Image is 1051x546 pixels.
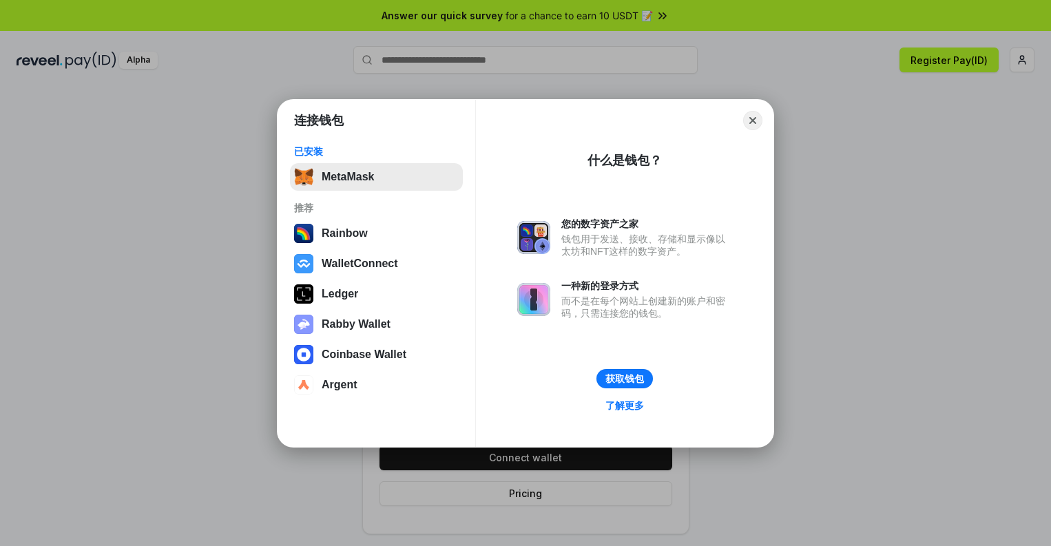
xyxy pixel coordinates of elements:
div: Coinbase Wallet [322,348,406,361]
button: 获取钱包 [596,369,653,388]
button: Close [743,111,762,130]
button: Rainbow [290,220,463,247]
button: MetaMask [290,163,463,191]
div: WalletConnect [322,258,398,270]
img: svg+xml,%3Csvg%20xmlns%3D%22http%3A%2F%2Fwww.w3.org%2F2000%2Fsvg%22%20width%3D%2228%22%20height%3... [294,284,313,304]
img: svg+xml,%3Csvg%20xmlns%3D%22http%3A%2F%2Fwww.w3.org%2F2000%2Fsvg%22%20fill%3D%22none%22%20viewBox... [517,283,550,316]
img: svg+xml,%3Csvg%20width%3D%2228%22%20height%3D%2228%22%20viewBox%3D%220%200%2028%2028%22%20fill%3D... [294,375,313,395]
div: 获取钱包 [605,372,644,385]
div: 推荐 [294,202,459,214]
div: Rabby Wallet [322,318,391,330]
button: Ledger [290,280,463,308]
div: Ledger [322,288,358,300]
button: WalletConnect [290,250,463,277]
img: svg+xml,%3Csvg%20width%3D%2228%22%20height%3D%2228%22%20viewBox%3D%220%200%2028%2028%22%20fill%3D... [294,254,313,273]
img: svg+xml,%3Csvg%20xmlns%3D%22http%3A%2F%2Fwww.w3.org%2F2000%2Fsvg%22%20fill%3D%22none%22%20viewBox... [517,221,550,254]
h1: 连接钱包 [294,112,344,129]
div: 已安装 [294,145,459,158]
div: 了解更多 [605,399,644,412]
div: Rainbow [322,227,368,240]
button: Rabby Wallet [290,311,463,338]
div: 一种新的登录方式 [561,280,732,292]
img: svg+xml,%3Csvg%20xmlns%3D%22http%3A%2F%2Fwww.w3.org%2F2000%2Fsvg%22%20fill%3D%22none%22%20viewBox... [294,315,313,334]
button: Argent [290,371,463,399]
a: 了解更多 [597,397,652,414]
img: svg+xml,%3Csvg%20fill%3D%22none%22%20height%3D%2233%22%20viewBox%3D%220%200%2035%2033%22%20width%... [294,167,313,187]
div: 而不是在每个网站上创建新的账户和密码，只需连接您的钱包。 [561,295,732,319]
img: svg+xml,%3Csvg%20width%3D%22120%22%20height%3D%22120%22%20viewBox%3D%220%200%20120%20120%22%20fil... [294,224,313,243]
img: svg+xml,%3Csvg%20width%3D%2228%22%20height%3D%2228%22%20viewBox%3D%220%200%2028%2028%22%20fill%3D... [294,345,313,364]
div: MetaMask [322,171,374,183]
button: Coinbase Wallet [290,341,463,368]
div: 什么是钱包？ [587,152,662,169]
div: 您的数字资产之家 [561,218,732,230]
div: 钱包用于发送、接收、存储和显示像以太坊和NFT这样的数字资产。 [561,233,732,258]
div: Argent [322,379,357,391]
